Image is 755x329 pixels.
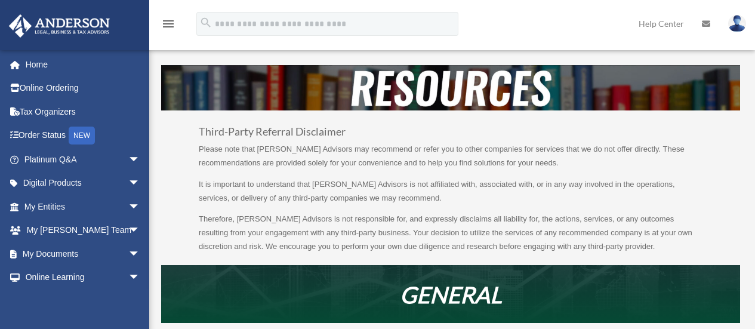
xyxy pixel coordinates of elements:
span: arrow_drop_down [128,242,152,266]
a: My Entitiesarrow_drop_down [8,195,158,219]
span: arrow_drop_down [128,171,152,196]
a: Online Ordering [8,76,158,100]
i: menu [161,17,175,31]
i: search [199,16,212,29]
a: Digital Productsarrow_drop_down [8,171,158,195]
a: My Documentsarrow_drop_down [8,242,158,266]
em: GENERAL [400,281,502,308]
a: Online Learningarrow_drop_down [8,266,158,290]
a: Platinum Q&Aarrow_drop_down [8,147,158,171]
span: arrow_drop_down [128,195,152,219]
a: menu [161,21,175,31]
a: Order StatusNEW [8,124,158,148]
p: It is important to understand that [PERSON_NAME] Advisors is not affiliated with, associated with... [199,178,702,213]
p: Therefore, [PERSON_NAME] Advisors is not responsible for, and expressly disclaims all liability f... [199,213,702,253]
span: arrow_drop_down [128,219,152,243]
a: My [PERSON_NAME] Teamarrow_drop_down [8,219,158,242]
a: Home [8,53,158,76]
a: Tax Organizers [8,100,158,124]
div: NEW [69,127,95,144]
span: arrow_drop_down [128,266,152,290]
p: Please note that [PERSON_NAME] Advisors may recommend or refer you to other companies for service... [199,143,702,178]
span: arrow_drop_down [128,147,152,172]
h3: Third-Party Referral Disclaimer [199,127,702,143]
img: resources-header [161,65,740,110]
img: Anderson Advisors Platinum Portal [5,14,113,38]
img: User Pic [728,15,746,32]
